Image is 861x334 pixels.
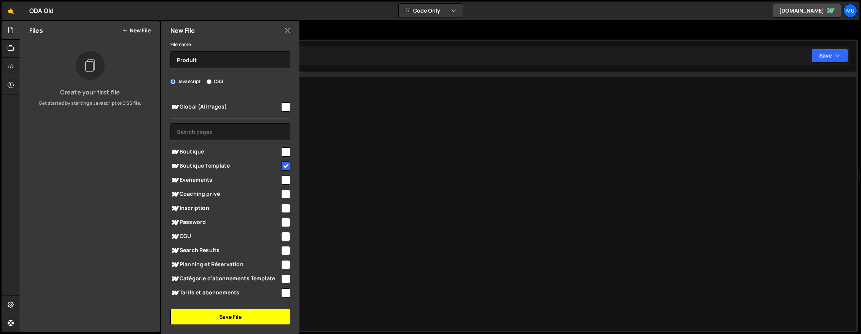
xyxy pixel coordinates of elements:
[170,102,280,112] span: Global (All Pages)
[170,204,280,213] span: Inscription
[170,246,280,255] span: Search Results
[170,309,290,325] button: Save File
[29,26,43,35] h2: Files
[170,176,280,185] span: Evenements
[170,51,290,68] input: Name
[170,232,280,241] span: CGU
[170,41,191,48] label: File name
[26,89,154,95] h3: Create your first file
[773,4,841,18] a: [DOMAIN_NAME]
[29,6,54,15] div: ODA Old
[170,190,280,199] span: Coaching privé
[207,79,212,84] input: CSS
[170,274,280,283] span: Catégorie d'abonnements Template
[170,288,280,297] span: Tarifs et abonnements
[843,4,857,18] a: Mu
[170,260,280,269] span: Planning et Réservation
[170,26,195,35] h2: New File
[811,49,848,62] button: Save
[170,218,280,227] span: Password
[170,79,175,84] input: Javascript
[170,78,201,85] label: Javascript
[170,147,280,157] span: Boutique
[399,4,463,18] button: Code Only
[207,78,223,85] label: CSS
[170,161,280,171] span: Boutique Template
[2,2,20,20] a: 🤙
[122,27,151,34] button: New File
[170,123,290,140] input: Search pages
[26,100,154,107] p: Get started by starting a Javascript or CSS file.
